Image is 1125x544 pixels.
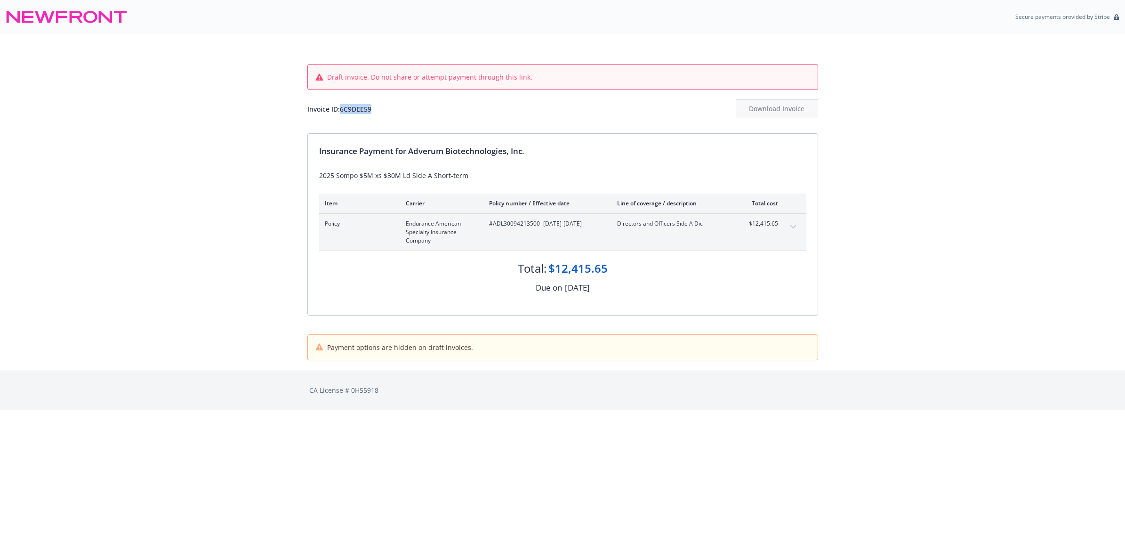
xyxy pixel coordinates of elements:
[307,104,371,114] div: Invoice ID: 6C9DEE59
[617,219,728,228] span: Directors and Officers Side A Dic
[736,99,818,118] button: Download Invoice
[325,219,391,228] span: Policy
[736,100,818,118] div: Download Invoice
[406,219,474,245] span: Endurance American Specialty Insurance Company
[743,219,778,228] span: $12,415.65
[548,260,608,276] div: $12,415.65
[406,199,474,207] div: Carrier
[319,145,806,157] div: Insurance Payment for Adverum Biotechnologies, Inc.
[327,342,473,352] span: Payment options are hidden on draft invoices.
[309,385,816,395] div: CA License # 0H55918
[565,282,590,294] div: [DATE]
[617,199,728,207] div: Line of coverage / description
[743,199,778,207] div: Total cost
[1015,13,1110,21] p: Secure payments provided by Stripe
[319,171,806,180] div: 2025 Sompo $5M xs $30M Ld Side A Short-term
[489,199,602,207] div: Policy number / Effective date
[327,72,532,82] span: Draft invoice. Do not share or attempt payment through this link.
[489,219,602,228] span: #ADL30094213500 - [DATE]-[DATE]
[319,214,806,251] div: PolicyEndurance American Specialty Insurance Company#ADL30094213500- [DATE]-[DATE]Directors and O...
[786,219,801,235] button: expand content
[518,260,546,276] div: Total:
[325,199,391,207] div: Item
[536,282,562,294] div: Due on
